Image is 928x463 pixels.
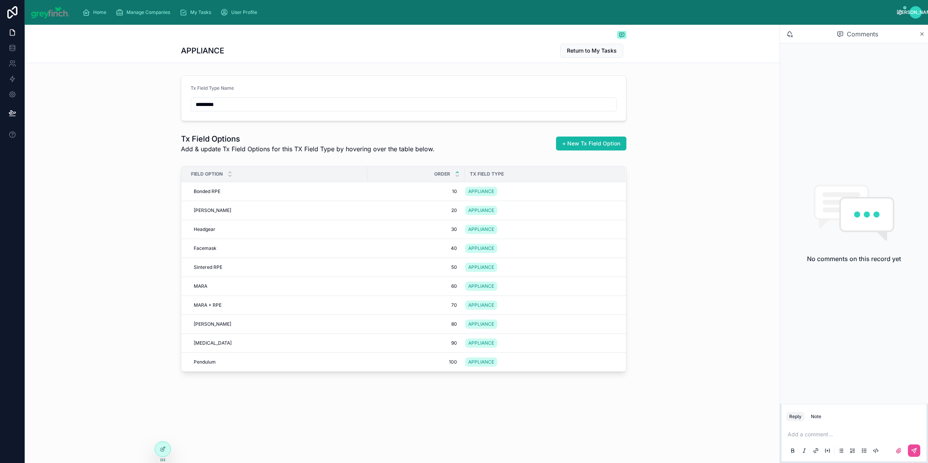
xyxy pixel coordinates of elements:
a: APPLIANCE [465,318,616,330]
a: APPLIANCE [465,301,497,310]
a: Home [80,5,112,19]
a: APPLIANCE [465,356,616,368]
span: 20 [375,207,457,214]
a: [PERSON_NAME] [191,318,363,330]
h2: No comments on this record yet [807,254,901,263]
span: Field Option [191,171,223,177]
a: 60 [372,280,460,292]
button: Note [808,412,824,421]
a: User Profile [218,5,263,19]
a: 70 [372,299,460,311]
span: 30 [375,226,457,232]
span: [PERSON_NAME] [194,321,231,327]
span: APPLIANCE [468,226,494,232]
span: APPLIANCE [468,359,494,365]
a: APPLIANCE [465,206,497,215]
a: 20 [372,204,460,217]
a: [PERSON_NAME] [191,204,363,217]
button: Return to My Tasks [560,44,623,58]
a: Facemask [191,242,363,255]
a: APPLIANCE [465,261,616,273]
span: 100 [375,359,457,365]
a: APPLIANCE [465,337,616,349]
a: [MEDICAL_DATA] [191,337,363,349]
span: Tx Field Type Name [191,85,234,91]
a: Pendulum [191,356,363,368]
span: Pendulum [194,359,216,365]
span: Bonded RPE [194,188,220,195]
a: APPLIANCE [465,319,497,329]
a: APPLIANCE [465,338,497,348]
span: Tx Field Type [470,171,504,177]
a: 10 [372,185,460,198]
span: 10 [375,188,457,195]
div: scrollable content [76,4,897,21]
a: 90 [372,337,460,349]
h1: APPLIANCE [181,45,224,56]
span: User Profile [231,9,257,15]
a: APPLIANCE [465,225,497,234]
a: Sintered RPE [191,261,363,273]
a: My Tasks [177,5,217,19]
span: Facemask [194,245,217,251]
a: APPLIANCE [465,357,497,367]
a: 100 [372,356,460,368]
span: Order [434,171,450,177]
span: 90 [375,340,457,346]
span: [PERSON_NAME] [194,207,231,214]
a: APPLIANCE [465,204,616,217]
span: My Tasks [190,9,211,15]
span: APPLIANCE [468,283,494,289]
a: APPLIANCE [465,242,616,255]
span: MARA [194,283,207,289]
span: Add & update Tx Field Options for this TX Field Type by hovering over the table below. [181,144,435,154]
span: 40 [375,245,457,251]
span: APPLIANCE [468,302,494,308]
a: APPLIANCE [465,185,616,198]
span: Comments [847,29,878,39]
span: APPLIANCE [468,207,494,214]
span: Return to My Tasks [567,47,617,55]
a: MARA + RPE [191,299,363,311]
span: 60 [375,283,457,289]
h1: Tx Field Options [181,133,435,144]
span: 80 [375,321,457,327]
a: Manage Companies [113,5,176,19]
button: Reply [786,412,805,421]
a: APPLIANCE [465,282,497,291]
span: APPLIANCE [468,245,494,251]
a: 40 [372,242,460,255]
a: APPLIANCE [465,244,497,253]
a: APPLIANCE [465,299,616,311]
span: 50 [375,264,457,270]
img: App logo [31,6,70,19]
span: Home [93,9,106,15]
a: MARA [191,280,363,292]
a: APPLIANCE [465,223,616,236]
span: APPLIANCE [468,264,494,270]
span: Manage Companies [126,9,170,15]
span: 70 [375,302,457,308]
a: 80 [372,318,460,330]
a: APPLIANCE [465,263,497,272]
span: MARA + RPE [194,302,222,308]
span: APPLIANCE [468,321,494,327]
div: Note [811,413,821,420]
span: [MEDICAL_DATA] [194,340,232,346]
span: Headgear [194,226,215,232]
a: Headgear [191,223,363,236]
a: 30 [372,223,460,236]
a: Bonded RPE [191,185,363,198]
span: + New Tx Field Option [562,140,620,147]
a: 50 [372,261,460,273]
a: APPLIANCE [465,187,497,196]
span: Sintered RPE [194,264,222,270]
span: APPLIANCE [468,340,494,346]
button: + New Tx Field Option [556,137,626,150]
a: APPLIANCE [465,280,616,292]
span: APPLIANCE [468,188,494,195]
